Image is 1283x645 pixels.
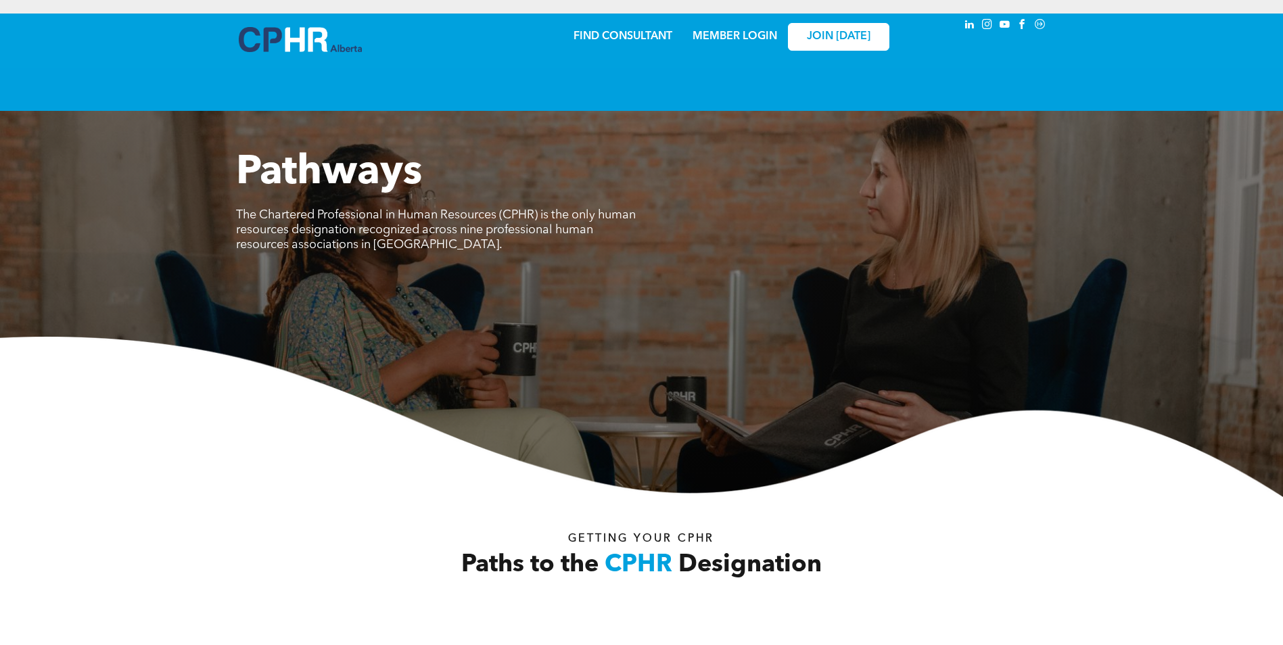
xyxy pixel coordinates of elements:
span: Paths to the [461,553,599,577]
span: CPHR [605,553,672,577]
span: Getting your Cphr [568,533,714,544]
a: FIND CONSULTANT [574,31,672,42]
a: linkedin [962,17,977,35]
span: Designation [678,553,822,577]
a: JOIN [DATE] [788,23,889,51]
a: instagram [980,17,995,35]
a: MEMBER LOGIN [693,31,777,42]
a: youtube [998,17,1012,35]
a: facebook [1015,17,1030,35]
span: JOIN [DATE] [807,30,870,43]
span: Pathways [236,153,422,193]
span: The Chartered Professional in Human Resources (CPHR) is the only human resources designation reco... [236,209,636,251]
a: Social network [1033,17,1048,35]
img: A blue and white logo for cp alberta [239,27,362,52]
